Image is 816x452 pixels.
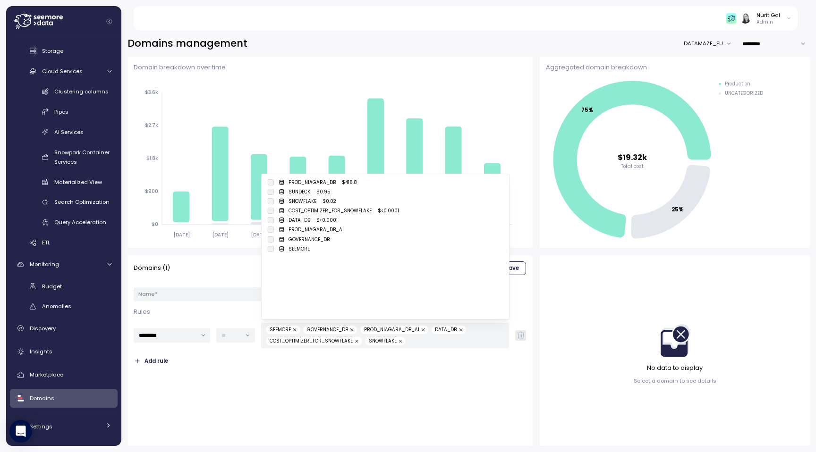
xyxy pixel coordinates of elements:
a: Clustering columns [10,84,118,99]
span: SEEMORE [270,326,291,334]
span: Discovery [30,325,56,332]
span: DATA_DB [435,326,457,334]
span: SNOWFLAKE [369,337,397,345]
span: ETL [42,239,50,246]
div: $<0.0001 [377,208,399,214]
span: Marketplace [30,371,63,378]
tspan: [DATE] [173,232,189,238]
a: Settings [10,417,118,436]
img: ACg8ocIVugc3DtI--ID6pffOeA5XcvoqExjdOmyrlhjOptQpqjom7zQ=s96-c [740,13,750,23]
p: Admin [756,19,780,25]
span: Clustering columns [54,88,109,95]
a: Materialized View [10,174,118,190]
tspan: $3.6k [145,90,158,96]
a: Domains [10,389,118,408]
a: Monitoring [10,255,118,274]
tspan: $900 [145,189,158,195]
div: UNCATEGORIZED [725,90,763,97]
a: Discovery [10,319,118,338]
a: Cloud Services [10,63,118,79]
a: Anomalies [10,299,118,314]
span: Save [505,262,519,275]
button: Collapse navigation [103,18,115,25]
p: Aggregated domain breakdown [546,63,804,72]
button: Save [498,261,526,275]
span: Pipes [54,108,68,116]
span: Storage [42,47,63,55]
div: SUNDECK [278,188,310,194]
span: Add rule [144,355,168,368]
span: Budget [42,283,62,290]
span: Query Acceleration [54,218,106,226]
div: DATA_DB [278,217,310,223]
div: PROD_NIAGARA_DB_AI [278,226,343,233]
span: Insights [30,348,52,355]
span: Search Optimization [54,198,110,206]
tspan: [DATE] [212,232,229,238]
a: Insights [10,342,118,361]
div: $0.95 [316,188,330,194]
span: AI Services [54,128,84,136]
a: Storage [10,43,118,59]
div: Production [725,81,750,87]
div: GOVERNANCE_DB [278,236,329,242]
div: SNOWFLAKE [278,198,316,204]
h2: Domains management [127,37,247,50]
a: Marketplace [10,366,118,385]
span: Domains [30,394,54,402]
tspan: [DATE] [251,232,267,238]
tspan: $2.7k [145,123,158,129]
span: Settings [30,423,52,430]
div: $418.8 [341,179,357,185]
tspan: $0 [152,222,158,228]
a: Snowpark Container Services [10,144,118,169]
span: PROD_NIAGARA_DB_AI [364,326,419,334]
div: PROD_NIAGARA_DB [278,179,335,185]
button: Add rule [134,354,169,368]
div: $<0.0001 [316,217,337,223]
tspan: $19.32k [618,151,647,162]
span: GOVERNANCE_DB [307,326,348,334]
p: Domain breakdown over time [134,63,526,72]
span: Materialized View [54,178,102,186]
p: Domains ( 1 ) [134,263,170,273]
span: Snowpark Container Services [54,149,110,166]
button: DATAMAZE_EU [684,37,736,50]
span: Monitoring [30,260,59,268]
div: SEEMORE [278,245,309,251]
a: Budget [10,278,118,294]
p: Rules [134,307,526,317]
a: ETL [10,235,118,251]
div: Nurit Gal [756,11,780,19]
span: Cloud Services [42,67,83,75]
div: COST_OPTIMIZER_FOR_SNOWFLAKE [278,208,371,214]
a: Query Acceleration [10,215,118,230]
span: Anomalies [42,302,71,310]
tspan: Total cost [621,164,644,170]
p: No data to display [647,363,703,373]
span: COST_OPTIMIZER_FOR_SNOWFLAKE [270,337,353,345]
tspan: $1.8k [146,156,158,162]
img: 65f98ecb31a39d60f1f315eb.PNG [726,13,736,23]
a: AI Services [10,124,118,140]
div: $0.02 [322,198,336,204]
a: Search Optimization [10,194,118,210]
a: Pipes [10,104,118,119]
p: Select a domain to see details [634,377,716,385]
div: Open Intercom Messenger [9,420,32,443]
